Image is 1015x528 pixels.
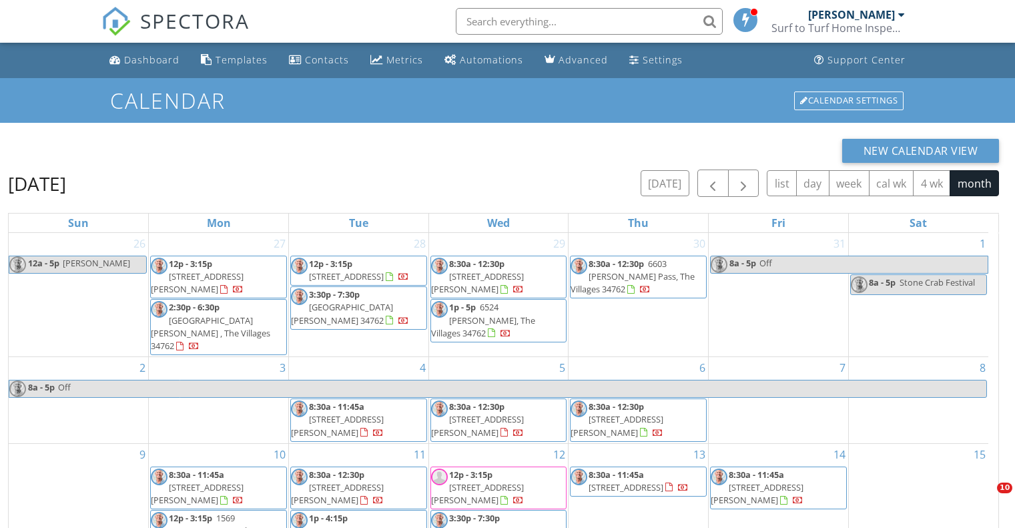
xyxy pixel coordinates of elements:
[216,53,268,66] div: Templates
[709,357,849,444] td: Go to November 7, 2025
[569,233,709,357] td: Go to October 30, 2025
[793,90,905,111] a: Calendar Settings
[291,413,384,438] span: [STREET_ADDRESS][PERSON_NAME]
[759,257,772,269] span: Off
[149,233,289,357] td: Go to October 27, 2025
[58,381,71,393] span: Off
[291,301,393,326] span: [GEOGRAPHIC_DATA][PERSON_NAME] 34762
[431,481,524,506] span: [STREET_ADDRESS][PERSON_NAME]
[151,301,167,318] img: tom_stevens_profile_pic.jpg
[571,258,695,295] span: 6603 [PERSON_NAME] Pass, The Villages 34762
[697,357,708,378] a: Go to November 6, 2025
[9,380,26,397] img: tom_stevens_profile_pic.jpg
[277,357,288,378] a: Go to November 3, 2025
[900,276,975,288] span: Stone Crab Festival
[150,467,287,510] a: 8:30a - 11:45a [STREET_ADDRESS][PERSON_NAME]
[624,48,688,73] a: Settings
[150,256,287,299] a: 12p - 3:15p [STREET_ADDRESS][PERSON_NAME]
[151,469,244,506] a: 8:30a - 11:45a [STREET_ADDRESS][PERSON_NAME]
[484,214,513,232] a: Wednesday
[430,467,567,510] a: 12p - 3:15p [STREET_ADDRESS][PERSON_NAME]
[977,357,988,378] a: Go to November 8, 2025
[110,89,905,112] h1: Calendar
[449,512,500,524] span: 3:30p - 7:30p
[291,288,409,326] a: 3:30p - 7:30p [GEOGRAPHIC_DATA][PERSON_NAME] 34762
[291,258,308,274] img: tom_stevens_profile_pic.jpg
[63,257,130,269] span: [PERSON_NAME]
[430,399,567,442] a: 8:30a - 12:30p [STREET_ADDRESS][PERSON_NAME]
[431,258,448,274] img: tom_stevens_profile_pic.jpg
[691,233,708,254] a: Go to October 30, 2025
[124,53,180,66] div: Dashboard
[411,444,428,465] a: Go to November 11, 2025
[571,258,587,274] img: tom_stevens_profile_pic.jpg
[151,270,244,295] span: [STREET_ADDRESS][PERSON_NAME]
[309,270,384,282] span: [STREET_ADDRESS]
[169,512,212,524] span: 12p - 3:15p
[291,481,384,506] span: [STREET_ADDRESS][PERSON_NAME]
[291,469,308,485] img: tom_stevens_profile_pic.jpg
[288,233,428,357] td: Go to October 28, 2025
[428,233,569,357] td: Go to October 29, 2025
[869,170,914,196] button: cal wk
[431,301,535,338] span: 6524 [PERSON_NAME], The Villages 34762
[288,357,428,444] td: Go to November 4, 2025
[309,258,409,282] a: 12p - 3:15p [STREET_ADDRESS]
[346,214,371,232] a: Tuesday
[309,258,352,270] span: 12p - 3:15p
[831,444,848,465] a: Go to November 14, 2025
[827,53,906,66] div: Support Center
[291,469,384,506] a: 8:30a - 12:30p [STREET_ADDRESS][PERSON_NAME]
[431,401,448,417] img: tom_stevens_profile_pic.jpg
[551,233,568,254] a: Go to October 29, 2025
[551,444,568,465] a: Go to November 12, 2025
[970,483,1002,515] iframe: Intercom live chat
[449,401,504,413] span: 8:30a - 12:30p
[290,256,427,286] a: 12p - 3:15p [STREET_ADDRESS]
[431,469,524,506] a: 12p - 3:15p [STREET_ADDRESS][PERSON_NAME]
[291,288,308,305] img: tom_stevens_profile_pic.jpg
[9,233,149,357] td: Go to October 26, 2025
[290,399,427,442] a: 8:30a - 11:45a [STREET_ADDRESS][PERSON_NAME]
[767,170,797,196] button: list
[571,413,663,438] span: [STREET_ADDRESS][PERSON_NAME]
[625,214,651,232] a: Thursday
[570,256,707,299] a: 8:30a - 12:30p 6603 [PERSON_NAME] Pass, The Villages 34762
[290,467,427,510] a: 8:30a - 12:30p [STREET_ADDRESS][PERSON_NAME]
[151,258,167,274] img: tom_stevens_profile_pic.jpg
[149,357,289,444] td: Go to November 3, 2025
[428,357,569,444] td: Go to November 5, 2025
[711,469,803,506] a: 8:30a - 11:45a [STREET_ADDRESS][PERSON_NAME]
[204,214,234,232] a: Monday
[65,214,91,232] a: Sunday
[309,401,364,413] span: 8:30a - 11:45a
[449,301,476,313] span: 1p - 5p
[169,469,224,481] span: 8:30a - 11:45a
[104,48,185,73] a: Dashboard
[284,48,354,73] a: Contacts
[291,401,308,417] img: tom_stevens_profile_pic.jpg
[950,170,999,196] button: month
[589,401,644,413] span: 8:30a - 12:30p
[305,53,349,66] div: Contacts
[151,301,270,352] a: 2:30p - 6:30p [GEOGRAPHIC_DATA][PERSON_NAME] , The Villages 34762
[271,444,288,465] a: Go to November 10, 2025
[169,258,212,270] span: 12p - 3:15p
[101,7,131,36] img: The Best Home Inspection Software - Spectora
[411,233,428,254] a: Go to October 28, 2025
[710,467,847,510] a: 8:30a - 11:45a [STREET_ADDRESS][PERSON_NAME]
[140,7,250,35] span: SPECTORA
[137,357,148,378] a: Go to November 2, 2025
[431,413,524,438] span: [STREET_ADDRESS][PERSON_NAME]
[365,48,428,73] a: Metrics
[907,214,930,232] a: Saturday
[831,233,848,254] a: Go to October 31, 2025
[589,481,663,493] span: [STREET_ADDRESS]
[151,469,167,485] img: tom_stevens_profile_pic.jpg
[971,444,988,465] a: Go to November 15, 2025
[460,53,523,66] div: Automations
[711,481,803,506] span: [STREET_ADDRESS][PERSON_NAME]
[449,469,492,481] span: 12p - 3:15p
[559,53,608,66] div: Advanced
[430,299,567,342] a: 1p - 5p 6524 [PERSON_NAME], The Villages 34762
